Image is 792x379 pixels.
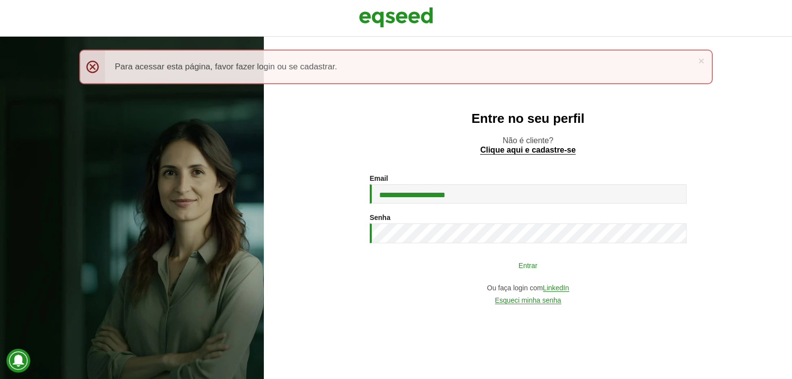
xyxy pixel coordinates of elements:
div: Para acessar esta página, favor fazer login ou se cadastrar. [79,50,713,84]
p: Não é cliente? [284,136,772,155]
h2: Entre no seu perfil [284,111,772,126]
img: EqSeed Logo [359,5,433,30]
label: Email [370,175,388,182]
a: LinkedIn [543,284,569,292]
label: Senha [370,214,391,221]
div: Ou faça login com [370,284,687,292]
a: Clique aqui e cadastre-se [480,146,576,155]
a: Esqueci minha senha [495,297,561,304]
button: Entrar [399,256,657,274]
a: × [698,55,704,66]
